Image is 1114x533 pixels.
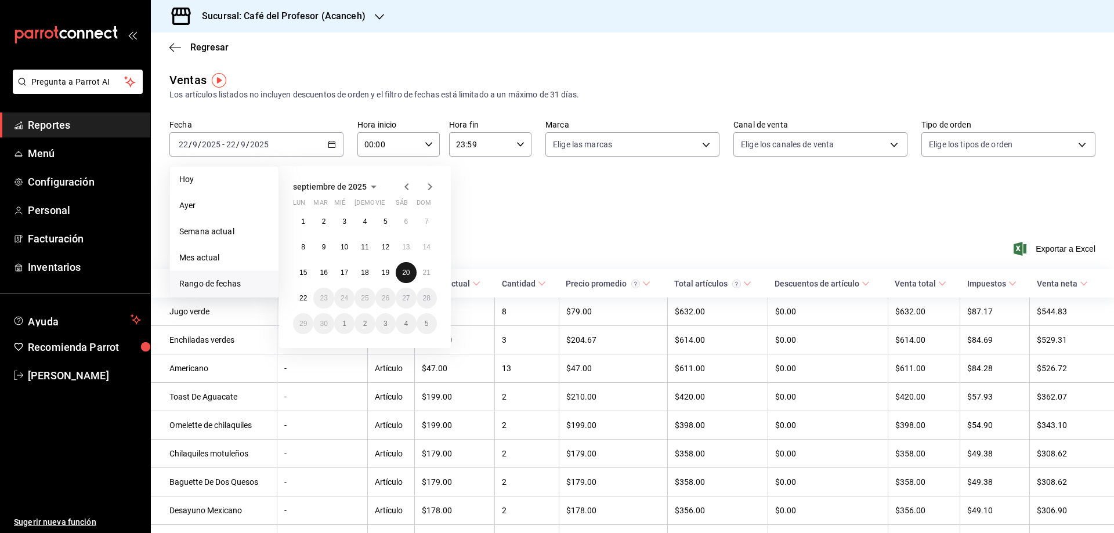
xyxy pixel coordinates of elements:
[189,140,192,149] span: /
[198,140,201,149] span: /
[355,262,375,283] button: 18 de septiembre de 2025
[1037,279,1077,288] div: Venta neta
[888,440,960,468] td: $358.00
[277,411,367,440] td: -
[895,279,936,288] div: Venta total
[226,140,236,149] input: --
[960,326,1030,354] td: $84.69
[960,411,1030,440] td: $54.90
[322,243,326,251] abbr: 9 de septiembre de 2025
[277,298,367,326] td: -
[888,354,960,383] td: $611.00
[293,288,313,309] button: 22 de septiembre de 2025
[192,140,198,149] input: --
[28,368,141,383] span: [PERSON_NAME]
[768,440,888,468] td: $0.00
[402,243,410,251] abbr: 13 de septiembre de 2025
[1030,354,1114,383] td: $526.72
[553,139,612,150] span: Elige las marcas
[414,440,495,468] td: $179.00
[293,237,313,258] button: 8 de septiembre de 2025
[212,73,226,88] img: Tooltip marker
[361,269,368,277] abbr: 18 de septiembre de 2025
[322,217,326,226] abbr: 2 de septiembre de 2025
[334,211,355,232] button: 3 de septiembre de 2025
[1030,468,1114,496] td: $308.62
[277,468,367,496] td: -
[667,411,768,440] td: $398.00
[967,279,1017,288] span: Impuestos
[775,279,859,288] div: Descuentos de artículo
[151,496,277,525] td: Desayuno Mexicano
[313,237,334,258] button: 9 de septiembre de 2025
[732,280,741,288] svg: El total artículos considera cambios de precios en los artículos así como costos adicionales por ...
[414,354,495,383] td: $47.00
[341,269,348,277] abbr: 17 de septiembre de 2025
[674,279,751,288] span: Total artículos
[334,262,355,283] button: 17 de septiembre de 2025
[313,313,334,334] button: 30 de septiembre de 2025
[299,269,307,277] abbr: 15 de septiembre de 2025
[313,262,334,283] button: 16 de septiembre de 2025
[960,440,1030,468] td: $49.38
[355,237,375,258] button: 11 de septiembre de 2025
[667,468,768,496] td: $358.00
[293,262,313,283] button: 15 de septiembre de 2025
[1016,242,1095,256] button: Exportar a Excel
[1030,496,1114,525] td: $306.90
[423,294,431,302] abbr: 28 de septiembre de 2025
[179,173,269,186] span: Hoy
[667,298,768,326] td: $632.00
[929,139,1012,150] span: Elige los tipos de orden
[495,298,559,326] td: 8
[334,313,355,334] button: 1 de octubre de 2025
[342,320,346,328] abbr: 1 de octubre de 2025
[334,288,355,309] button: 24 de septiembre de 2025
[414,468,495,496] td: $179.00
[28,117,141,133] span: Reportes
[313,199,327,211] abbr: martes
[179,252,269,264] span: Mes actual
[368,411,414,440] td: Artículo
[375,313,396,334] button: 3 de octubre de 2025
[277,440,367,468] td: -
[334,199,345,211] abbr: miércoles
[502,279,546,288] span: Cantidad
[1030,411,1114,440] td: $343.10
[396,211,416,232] button: 6 de septiembre de 2025
[375,199,385,211] abbr: viernes
[28,339,141,355] span: Recomienda Parrot
[293,211,313,232] button: 1 de septiembre de 2025
[341,243,348,251] abbr: 10 de septiembre de 2025
[179,278,269,290] span: Rango de fechas
[355,288,375,309] button: 25 de septiembre de 2025
[169,121,343,129] label: Fecha
[375,237,396,258] button: 12 de septiembre de 2025
[151,411,277,440] td: Omelette de chilaquiles
[363,320,367,328] abbr: 2 de octubre de 2025
[1037,279,1088,288] span: Venta neta
[299,320,307,328] abbr: 29 de septiembre de 2025
[382,269,389,277] abbr: 19 de septiembre de 2025
[368,383,414,411] td: Artículo
[396,262,416,283] button: 20 de septiembre de 2025
[768,383,888,411] td: $0.00
[313,288,334,309] button: 23 de septiembre de 2025
[423,269,431,277] abbr: 21 de septiembre de 2025
[960,496,1030,525] td: $49.10
[1030,298,1114,326] td: $544.83
[667,440,768,468] td: $358.00
[375,288,396,309] button: 26 de septiembre de 2025
[190,42,229,53] span: Regresar
[733,121,907,129] label: Canal de venta
[293,199,305,211] abbr: lunes
[545,121,719,129] label: Marca
[967,279,1006,288] div: Impuestos
[495,326,559,354] td: 3
[960,298,1030,326] td: $87.17
[240,140,246,149] input: --
[559,411,667,440] td: $199.00
[222,140,225,149] span: -
[888,298,960,326] td: $632.00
